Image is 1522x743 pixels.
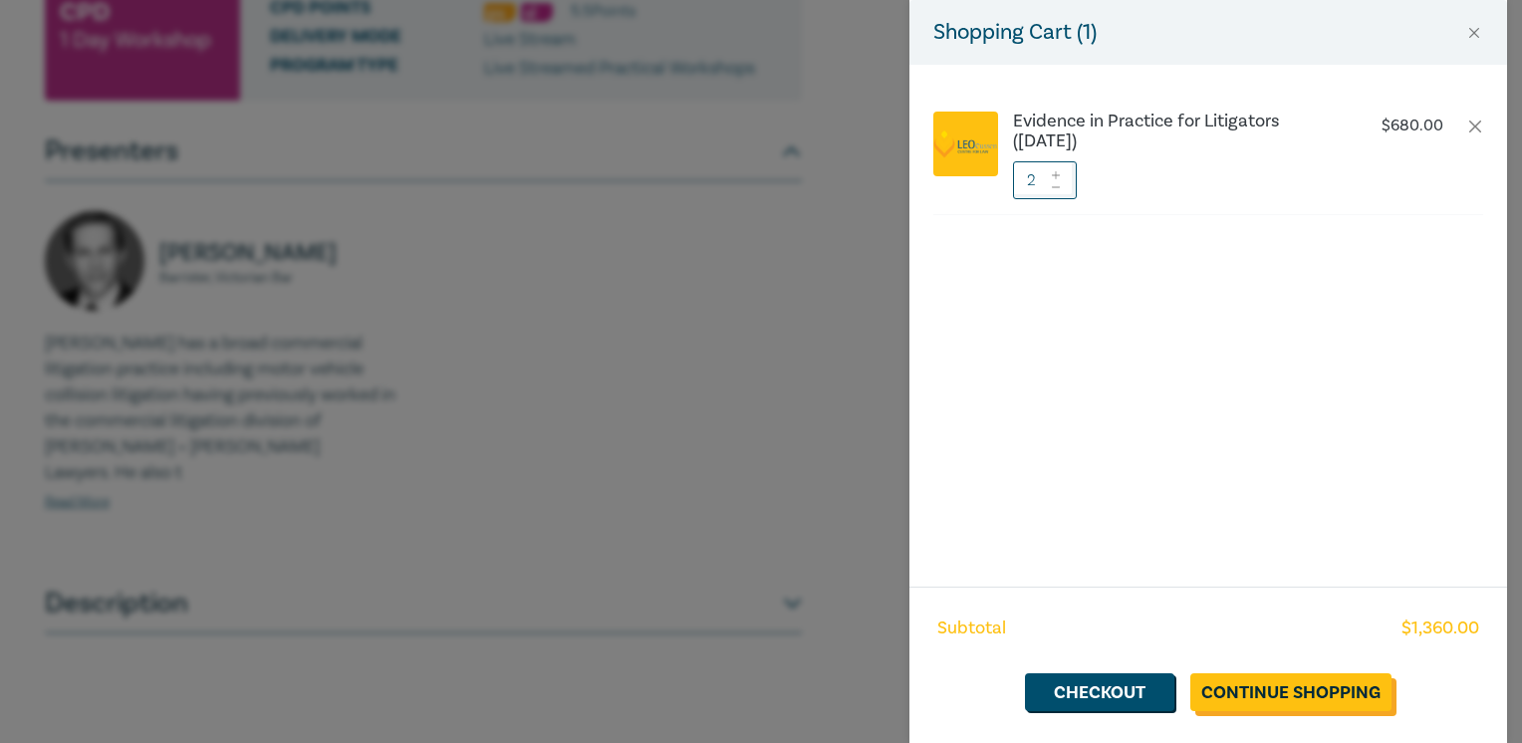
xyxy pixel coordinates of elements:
h5: Shopping Cart ( 1 ) [933,16,1097,49]
a: Evidence in Practice for Litigators ([DATE]) [1013,112,1344,151]
a: Checkout [1025,673,1174,711]
p: $ 680.00 [1382,117,1443,135]
span: Subtotal [937,616,1006,641]
a: Continue Shopping [1190,673,1392,711]
input: 1 [1013,161,1077,199]
button: Close [1465,24,1483,42]
span: $ 1,360.00 [1401,616,1479,641]
img: logo.png [933,129,998,158]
